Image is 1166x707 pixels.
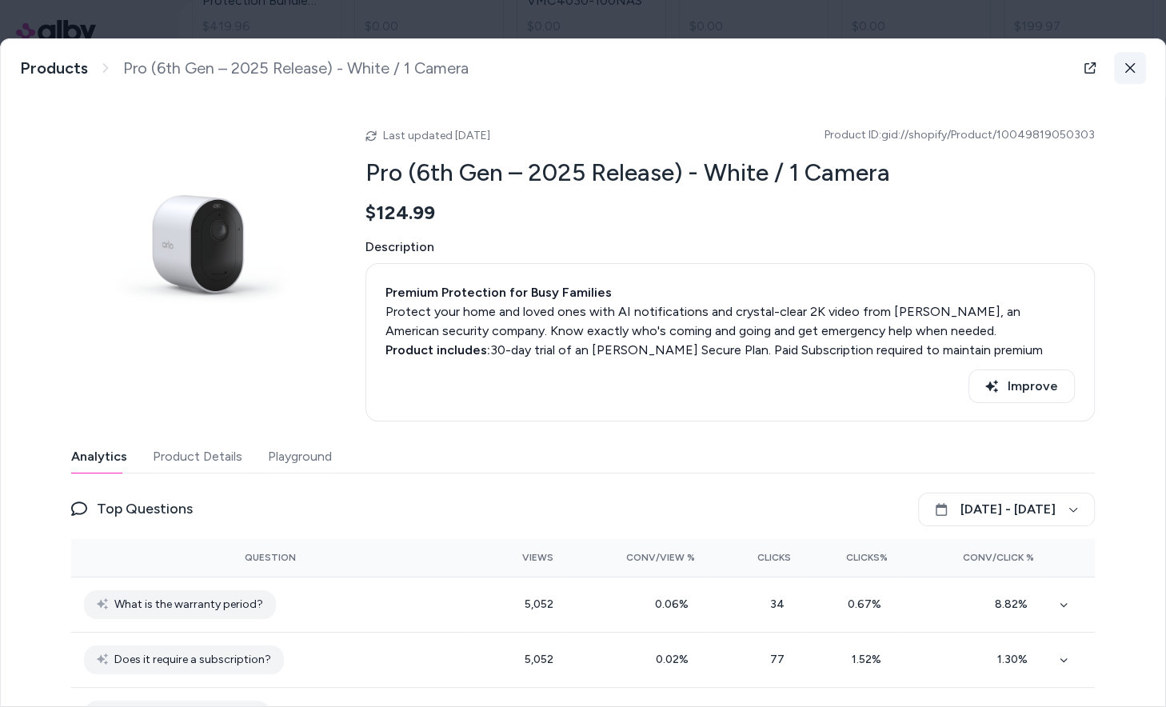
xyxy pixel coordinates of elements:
button: Improve [968,369,1075,403]
span: 1.30 % [997,653,1034,666]
span: Last updated [DATE] [383,129,490,142]
button: Clicks [720,545,791,570]
span: 0.67 % [848,597,888,611]
span: 1.52 % [852,653,888,666]
button: Conv/Click % [913,545,1034,570]
span: $124.99 [365,201,435,225]
span: 8.82 % [995,597,1034,611]
button: Question [245,545,296,570]
button: [DATE] - [DATE] [918,493,1095,526]
strong: Premium Protection for Busy Families [385,285,612,300]
strong: Product includes: [385,342,490,357]
span: Description [365,238,1095,257]
span: Conv/Click % [963,551,1034,564]
span: 34 [770,597,791,611]
button: Clicks% [817,545,888,570]
nav: breadcrumb [20,58,469,78]
span: Clicks [757,551,791,564]
span: 5,052 [525,597,553,611]
span: Product ID: gid://shopify/Product/10049819050303 [825,127,1095,143]
span: 5,052 [525,653,553,666]
div: 30-day trial of an [PERSON_NAME] Secure Plan. Paid Subscription required to maintain premium feat... [385,341,1075,379]
button: Product Details [153,441,242,473]
button: Analytics [71,441,127,473]
span: Pro (6th Gen – 2025 Release) - White / 1 Camera [123,58,469,78]
a: Products [20,58,88,78]
span: Views [522,551,553,564]
span: 77 [770,653,791,666]
span: 0.06 % [654,597,694,611]
h2: Pro (6th Gen – 2025 Release) - White / 1 Camera [365,158,1095,188]
span: What is the warranty period? [114,595,263,614]
span: Does it require a subscription? [114,650,271,669]
span: Top Questions [97,497,193,520]
span: Question [245,551,296,564]
button: Conv/View % [579,545,695,570]
button: Views [482,545,553,570]
button: Playground [268,441,332,473]
span: 0.02 % [655,653,694,666]
div: Protect your home and loved ones with AI notifications and crystal-clear 2K video from [PERSON_NA... [385,283,1075,341]
span: Conv/View % [625,551,694,564]
img: pro5-1cam-w.png [71,116,327,372]
span: Clicks% [846,551,888,564]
